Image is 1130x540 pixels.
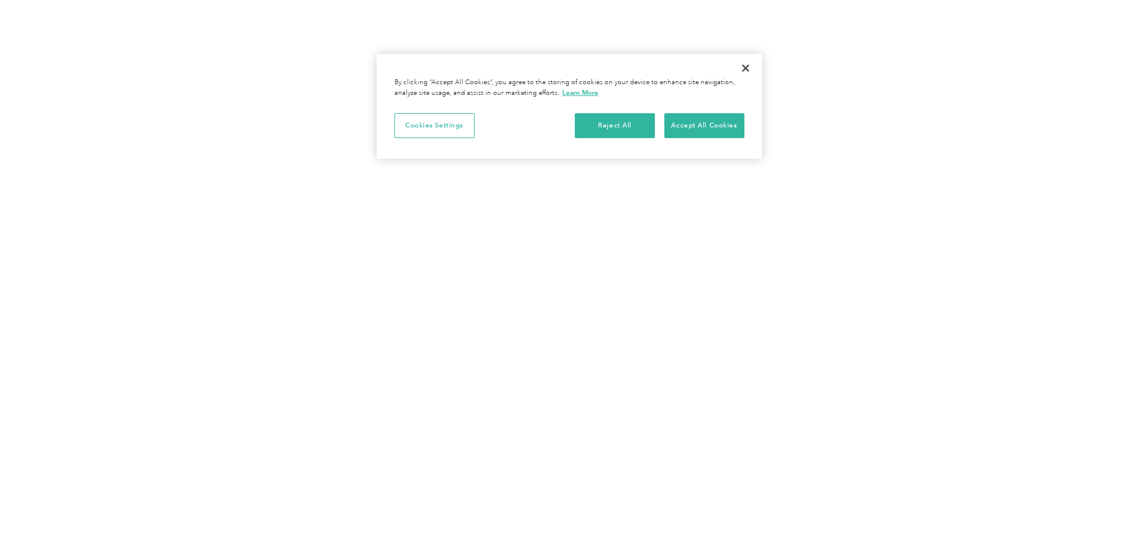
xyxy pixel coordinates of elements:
[562,88,599,97] a: More information about your privacy, opens in a new tab
[733,55,759,81] button: Close
[394,78,744,98] div: By clicking “Accept All Cookies”, you agree to the storing of cookies on your device to enhance s...
[377,54,762,159] div: Cookie banner
[575,113,655,138] button: Reject All
[664,113,744,138] button: Accept All Cookies
[377,54,762,159] div: Privacy
[394,113,475,138] button: Cookies Settings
